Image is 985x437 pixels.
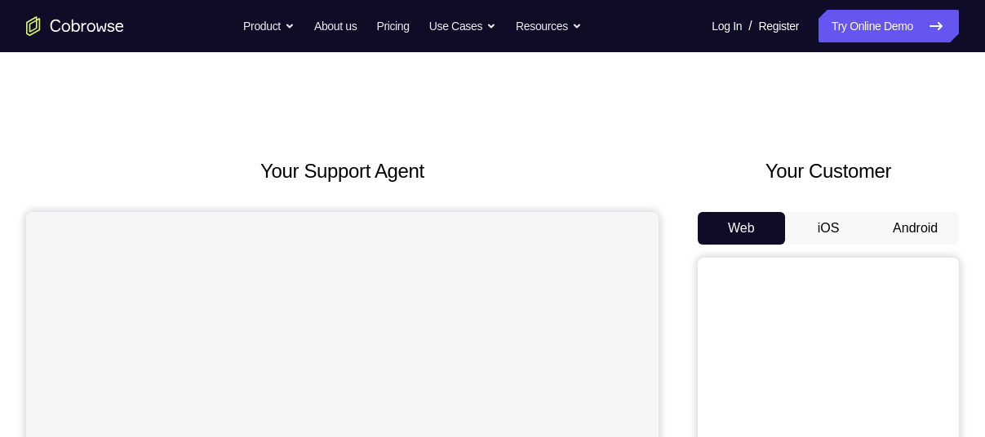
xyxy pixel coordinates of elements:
[819,10,959,42] a: Try Online Demo
[712,10,742,42] a: Log In
[243,10,295,42] button: Product
[26,157,659,186] h2: Your Support Agent
[759,10,799,42] a: Register
[314,10,357,42] a: About us
[748,16,752,36] span: /
[429,10,496,42] button: Use Cases
[376,10,409,42] a: Pricing
[516,10,582,42] button: Resources
[872,212,959,245] button: Android
[26,16,124,36] a: Go to the home page
[698,157,959,186] h2: Your Customer
[785,212,872,245] button: iOS
[698,212,785,245] button: Web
